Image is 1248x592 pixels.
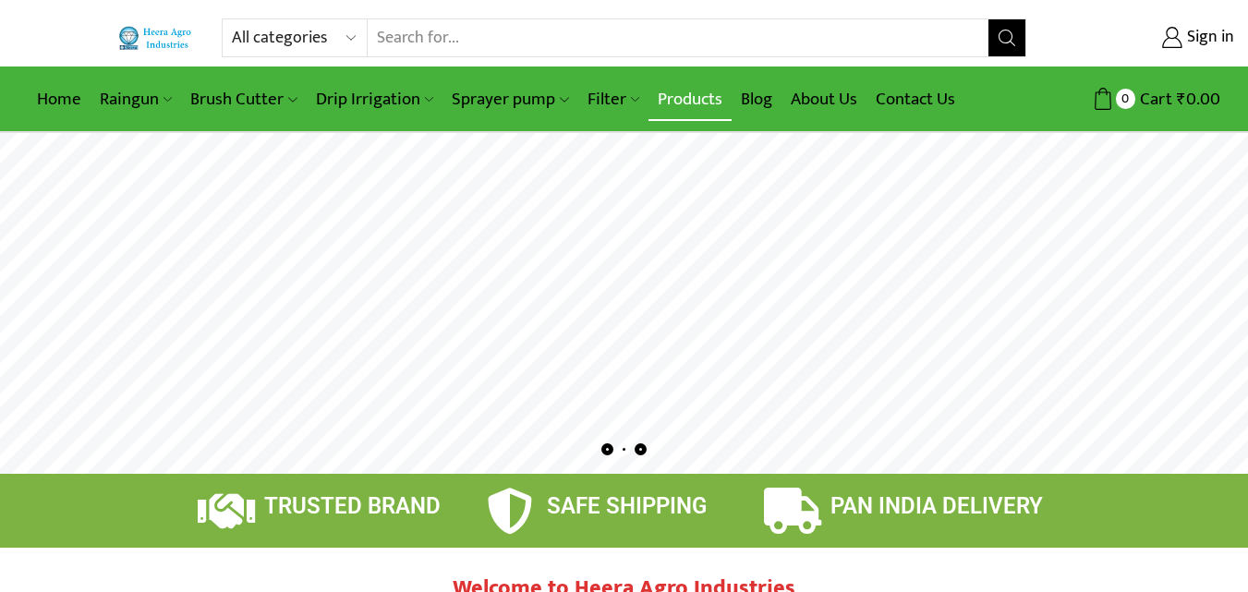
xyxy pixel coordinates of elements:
[1135,87,1172,112] span: Cart
[442,78,577,121] a: Sprayer pump
[782,78,866,121] a: About Us
[28,78,91,121] a: Home
[1054,21,1234,54] a: Sign in
[547,493,707,519] span: SAFE SHIPPING
[648,78,732,121] a: Products
[1045,82,1220,116] a: 0 Cart ₹0.00
[578,78,648,121] a: Filter
[866,78,964,121] a: Contact Us
[1116,89,1135,108] span: 0
[264,493,441,519] span: TRUSTED BRAND
[307,78,442,121] a: Drip Irrigation
[1177,85,1220,114] bdi: 0.00
[1182,26,1234,50] span: Sign in
[181,78,306,121] a: Brush Cutter
[830,493,1043,519] span: PAN INDIA DELIVERY
[91,78,181,121] a: Raingun
[988,19,1025,56] button: Search button
[1177,85,1186,114] span: ₹
[368,19,987,56] input: Search for...
[732,78,782,121] a: Blog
